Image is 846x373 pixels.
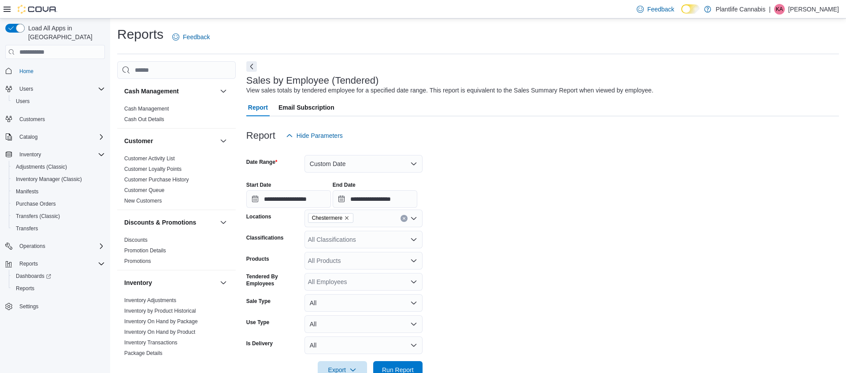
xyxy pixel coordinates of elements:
span: Transfers (Classic) [16,213,60,220]
span: Inventory Manager (Classic) [16,176,82,183]
span: Catalog [16,132,105,142]
span: Chestermere [312,214,342,222]
button: Discounts & Promotions [218,217,229,228]
button: Purchase Orders [9,198,108,210]
button: Clear input [401,215,408,222]
button: Open list of options [410,236,417,243]
span: Feedback [647,5,674,14]
button: Catalog [16,132,41,142]
a: Customer Loyalty Points [124,166,182,172]
nav: Complex example [5,61,105,336]
span: Inventory On Hand by Product [124,329,195,336]
label: Use Type [246,319,269,326]
p: [PERSON_NAME] [788,4,839,15]
button: Manifests [9,185,108,198]
span: Purchase Orders [12,199,105,209]
a: Dashboards [12,271,55,281]
button: Next [246,61,257,72]
button: Adjustments (Classic) [9,161,108,173]
a: Feedback [169,28,213,46]
a: Users [12,96,33,107]
span: Inventory by Product Historical [124,307,196,314]
a: Reports [12,283,38,294]
span: Reports [16,285,34,292]
span: Report [248,99,268,116]
button: Customer [124,137,216,145]
label: Locations [246,213,271,220]
label: Is Delivery [246,340,273,347]
button: Inventory Manager (Classic) [9,173,108,185]
span: Users [19,85,33,92]
a: Inventory On Hand by Package [124,318,198,325]
h3: Inventory [124,278,152,287]
a: Manifests [12,186,42,197]
span: Load All Apps in [GEOGRAPHIC_DATA] [25,24,105,41]
span: Purchase Orders [16,200,56,207]
span: Inventory Adjustments [124,297,176,304]
button: Settings [2,300,108,313]
button: All [304,336,423,354]
span: Discounts [124,236,148,244]
h3: Report [246,130,275,141]
span: Catalog [19,133,37,140]
button: Users [9,95,108,107]
span: Transfers [16,225,38,232]
button: All [304,294,423,312]
span: Settings [16,301,105,312]
span: Home [19,68,33,75]
label: Tendered By Employees [246,273,301,287]
span: Transfers [12,223,105,234]
a: Settings [16,301,42,312]
span: Customers [16,114,105,125]
span: Hide Parameters [297,131,343,140]
span: Email Subscription [278,99,334,116]
input: Press the down key to open a popover containing a calendar. [246,190,331,208]
span: Customer Loyalty Points [124,166,182,173]
a: Transfers [12,223,41,234]
a: New Customers [124,198,162,204]
a: Cash Out Details [124,116,164,122]
span: Operations [19,243,45,250]
button: Catalog [2,131,108,143]
button: Reports [2,258,108,270]
label: Sale Type [246,298,271,305]
span: KA [776,4,783,15]
button: Open list of options [410,278,417,285]
a: Inventory Adjustments [124,297,176,303]
span: Transfers (Classic) [12,211,105,222]
a: Inventory by Product Historical [124,308,196,314]
span: Customers [19,116,45,123]
a: Package Details [124,350,163,356]
div: Cash Management [117,103,236,128]
span: Dashboards [16,273,51,280]
label: Start Date [246,181,271,188]
div: Kieran Alvas [774,4,785,15]
a: Discounts [124,237,148,243]
label: End Date [333,181,356,188]
button: Users [2,83,108,95]
h3: Discounts & Promotions [124,218,196,227]
a: Cash Management [124,106,169,112]
button: Discounts & Promotions [124,218,216,227]
h1: Reports [117,26,163,43]
div: View sales totals by tendered employee for a specified date range. This report is equivalent to t... [246,86,653,95]
a: Customer Queue [124,187,164,193]
a: Feedback [633,0,678,18]
button: Customer [218,136,229,146]
a: Purchase Orders [12,199,59,209]
span: Adjustments (Classic) [16,163,67,170]
a: Dashboards [9,270,108,282]
button: Operations [2,240,108,252]
a: Promotions [124,258,151,264]
a: Customers [16,114,48,125]
input: Dark Mode [681,4,700,14]
a: Inventory Manager (Classic) [12,174,85,185]
span: Settings [19,303,38,310]
span: Inventory Transactions [124,339,178,346]
button: Open list of options [410,257,417,264]
span: Feedback [183,33,210,41]
button: Reports [9,282,108,295]
span: Customer Purchase History [124,176,189,183]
